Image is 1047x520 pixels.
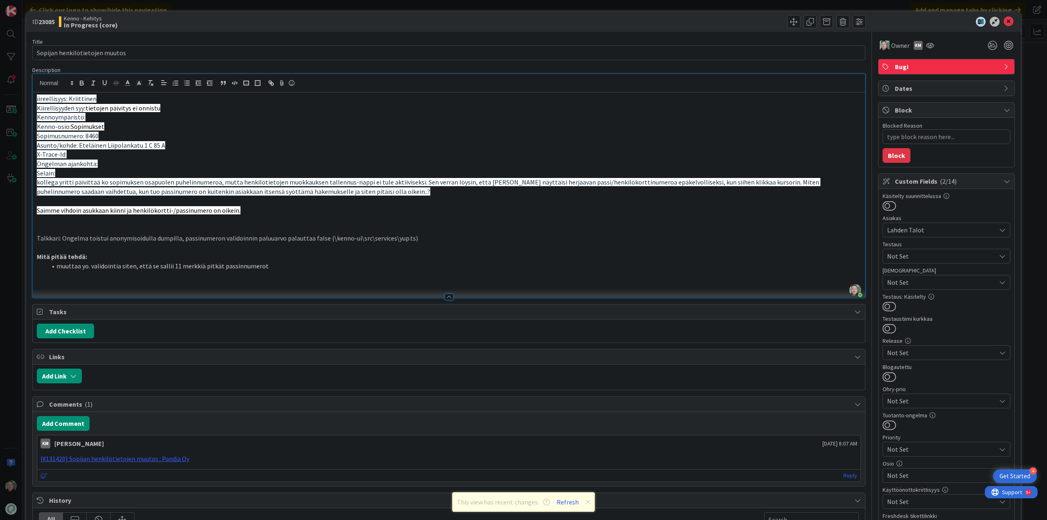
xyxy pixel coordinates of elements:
div: Testaus: Käsitelty [883,294,1010,299]
span: Not Set [887,251,996,261]
span: Asunto/kohde: Eteläinen Liipolankatu 1 C 85 A [37,141,165,149]
span: ( 2/14 ) [940,177,957,185]
span: Owner [891,41,910,50]
b: 23085 [38,18,55,26]
div: Ohry-prio [883,386,1010,392]
label: Blocked Reason [883,122,922,129]
span: Not Set [887,277,996,287]
div: Tuotanto-ongelma [883,412,1010,418]
div: [PERSON_NAME] [54,439,104,448]
span: Not Set [887,443,992,455]
span: ID [32,17,55,27]
span: Lahden Talot [887,225,996,235]
span: Sopimukset [71,122,104,131]
span: This view has recent changes. [457,497,550,507]
div: Asiakas [883,215,1010,221]
span: Dates [895,83,1000,93]
span: Kenno-osio: [37,122,71,131]
button: Add Link [37,369,82,383]
li: muuttaa yo. validointia siten, että se sallii 11 merkkiä pitkät passinnumerot [47,261,861,271]
div: Käyttöönottokriittisyys [883,487,1010,493]
span: Selain: [37,169,55,177]
button: Block [883,148,910,163]
span: Sopimusnumero: 8460 [37,132,99,140]
span: Tasks [49,307,850,317]
div: KM [914,41,923,50]
span: Not Set [887,348,996,358]
a: [#131420] Sopijan henkilötietojen muutos : Pandia Oy [40,455,189,463]
span: Kiirellisyyden syy: [37,104,85,112]
button: Refresh [554,497,582,507]
img: 9FT6bpt8UMbYhJGmIPakgg7ttfXI8ltD.jpg [849,284,861,296]
label: Title [32,38,43,45]
span: Description [32,66,61,74]
div: Blogautettu [883,364,1010,370]
span: Talkkari: Ongelma toistui anonymisoidulla dumpilla, passinumeron validoinnin paluuarvo palauttaa ... [37,234,418,242]
strong: Mitä pitää tehdä: [37,252,87,261]
div: KM [40,439,50,448]
img: VP [880,41,890,50]
span: Comments [49,399,850,409]
a: Reply [843,470,857,481]
b: In Progress (core) [64,22,118,28]
span: iireellisyys: Kriittinen [37,95,97,103]
span: Support [17,1,37,11]
span: Block [895,105,1000,115]
div: Priority [883,434,1010,440]
span: History [49,495,850,505]
div: Käsitelty suunnittelussa [883,193,1010,199]
span: Kennoympäristö: [37,113,85,121]
div: Get Started [1000,472,1030,480]
div: Testaustiimi kurkkaa [883,316,1010,322]
div: Testaus [883,241,1010,247]
div: Osio [883,461,1010,466]
span: kollega yritti päivittää ko sopimuksen osapuolen puhelinnumeroa, mutta henkilötietojen muokkaukse... [37,178,820,196]
button: Add Comment [37,416,90,431]
span: ( 1 ) [85,400,92,408]
div: 9+ [41,3,45,10]
span: Not Set [887,470,996,480]
div: Release [883,338,1010,344]
span: Saimme vihdoin asukkaan kiinni ja henkilökortti-/passinumero on oikein. [37,206,240,214]
span: tietojen päivitys ei onnistu [85,104,160,112]
span: X-Trace-Id: [37,150,67,158]
span: Ongelman ajankohta: [37,160,98,168]
div: Open Get Started checklist, remaining modules: 4 [993,469,1037,483]
input: type card name here... [32,45,865,60]
span: Not Set [887,395,992,407]
button: Add Checklist [37,324,94,338]
span: Not Set [887,497,996,506]
div: 4 [1029,467,1037,475]
span: [DATE] 8:07 AM [822,439,857,448]
span: Kenno - Kehitys [64,15,118,22]
div: [DEMOGRAPHIC_DATA] [883,268,1010,273]
span: Links [49,352,850,362]
span: Bugi [895,62,1000,72]
div: Freshdesk tikettilinkki [883,513,1010,519]
span: Custom Fields [895,176,1000,186]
